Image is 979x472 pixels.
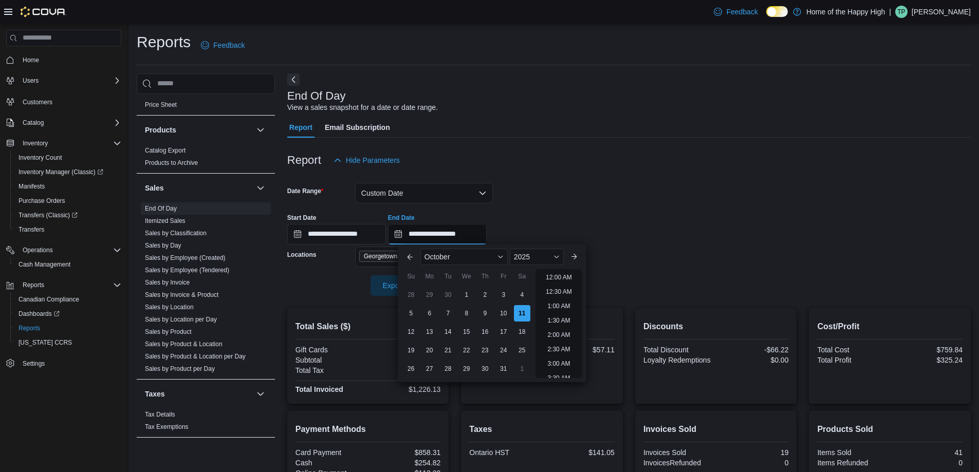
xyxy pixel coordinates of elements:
[643,346,714,354] div: Total Discount
[145,242,181,249] a: Sales by Day
[137,144,275,173] div: Products
[145,146,186,155] span: Catalog Export
[145,125,252,135] button: Products
[718,346,788,354] div: -$66.22
[458,305,475,322] div: day-8
[19,96,57,108] a: Customers
[145,410,175,419] span: Tax Details
[10,292,125,307] button: Canadian Compliance
[19,53,121,66] span: Home
[19,279,48,291] button: Reports
[329,150,404,171] button: Hide Parameters
[726,7,758,17] span: Feedback
[14,322,121,334] span: Reports
[23,139,48,147] span: Inventory
[19,295,79,304] span: Canadian Compliance
[817,320,963,333] h2: Cost/Profit
[892,356,963,364] div: $325.24
[19,260,70,269] span: Cash Management
[14,223,48,236] a: Transfers
[10,194,125,208] button: Purchase Orders
[643,320,789,333] h2: Discounts
[14,195,121,207] span: Purchase Orders
[403,324,419,340] div: day-12
[145,254,226,262] span: Sales by Employee (Created)
[19,225,44,234] span: Transfers
[897,6,905,18] span: TP
[10,208,125,222] a: Transfers (Classic)
[145,183,164,193] h3: Sales
[14,223,121,236] span: Transfers
[21,7,66,17] img: Cova
[403,287,419,303] div: day-28
[377,275,422,296] span: Export
[19,117,121,129] span: Catalog
[421,305,438,322] div: day-6
[10,150,125,165] button: Inventory Count
[14,308,121,320] span: Dashboards
[2,243,125,257] button: Operations
[543,357,574,370] li: 3:00 AM
[370,448,440,457] div: $858.31
[23,281,44,289] span: Reports
[289,117,312,138] span: Report
[543,329,574,341] li: 2:00 AM
[14,209,121,221] span: Transfers (Classic)
[514,361,530,377] div: day-1
[137,99,275,115] div: Pricing
[145,230,207,237] a: Sales by Classification
[421,361,438,377] div: day-27
[14,180,49,193] a: Manifests
[287,214,317,222] label: Start Date
[145,328,192,335] a: Sales by Product
[543,372,574,384] li: 3:30 AM
[892,346,963,354] div: $759.84
[543,343,574,355] li: 2:30 AM
[403,268,419,285] div: Su
[10,222,125,237] button: Transfers
[10,321,125,335] button: Reports
[424,253,450,261] span: October
[145,205,177,212] a: End Of Day
[403,361,419,377] div: day-26
[213,40,245,50] span: Feedback
[287,102,438,113] div: View a sales snapshot for a date or date range.
[14,195,69,207] a: Purchase Orders
[514,268,530,285] div: Sa
[542,271,576,284] li: 12:00 AM
[440,268,456,285] div: Tu
[544,346,615,354] div: $57.11
[718,459,788,467] div: 0
[2,94,125,109] button: Customers
[14,322,44,334] a: Reports
[477,342,493,358] div: day-23
[145,159,198,167] span: Products to Archive
[477,287,493,303] div: day-2
[14,258,121,271] span: Cash Management
[440,361,456,377] div: day-28
[421,324,438,340] div: day-13
[295,385,343,393] strong: Total Invoiced
[458,324,475,340] div: day-15
[145,304,194,311] a: Sales by Location
[19,357,49,370] a: Settings
[295,320,441,333] h2: Total Sales ($)
[19,74,43,87] button: Users
[440,342,456,358] div: day-21
[14,308,64,320] a: Dashboards
[458,342,475,358] div: day-22
[543,314,574,327] li: 1:30 AM
[145,101,177,109] span: Price Sheet
[145,316,217,323] a: Sales by Location per Day
[14,336,121,349] span: Washington CCRS
[254,182,267,194] button: Sales
[145,204,177,213] span: End Of Day
[355,183,493,203] button: Custom Date
[371,275,428,296] button: Export
[10,257,125,272] button: Cash Management
[19,279,121,291] span: Reports
[145,266,229,274] span: Sales by Employee (Tendered)
[145,340,223,348] span: Sales by Product & Location
[566,249,582,265] button: Next month
[477,361,493,377] div: day-30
